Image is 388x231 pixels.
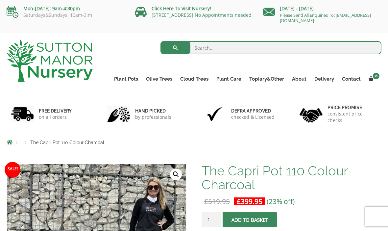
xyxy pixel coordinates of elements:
p: checked & Licensed [231,114,275,120]
bdi: 519.95 [204,197,230,206]
a: Olive Trees [142,74,176,84]
h6: hand picked [135,108,171,114]
a: Cloud Trees [176,74,212,84]
nav: Breadcrumbs [7,140,381,145]
img: 1.jpg [11,106,34,122]
a: Topiary&Other [245,74,288,84]
h6: FREE DELIVERY [39,108,72,114]
a: Contact [338,74,365,84]
span: 0 [373,73,379,79]
h6: Defra approved [231,108,275,114]
a: Please Send All Enquiries To: [EMAIL_ADDRESS][DOMAIN_NAME] [280,12,371,23]
h6: Price promise [327,105,377,111]
p: on all orders [39,114,72,120]
img: 3.jpg [203,106,226,122]
a: Plant Pots [110,74,142,84]
img: 2.jpg [107,106,130,122]
a: Click Here To Visit Nursery! [152,5,211,12]
span: The Capri Pot 110 Colour Charcoal [30,140,104,145]
a: Plant Care [212,74,245,84]
a: [STREET_ADDRESS] No Appointments needed [152,12,252,18]
a: View full-screen image gallery [170,168,182,180]
span: £ [204,197,208,206]
a: 0 [365,74,381,84]
input: Search... [160,41,382,54]
a: About [288,74,310,84]
button: Add to basket [223,212,277,227]
bdi: 399.95 [237,197,262,206]
a: Delivery [310,74,338,84]
p: consistent price checks [327,111,377,124]
p: by professionals [135,114,171,120]
p: Saturdays&Sundays: 10am-3:m [7,13,125,18]
span: £ [237,197,241,206]
p: [DATE] - [DATE] [263,5,381,13]
p: Mon-[DATE]: 9am-4:30pm [7,5,125,13]
input: Product quantity [202,212,221,227]
span: Sale! [5,162,20,178]
img: logo [7,39,93,82]
span: (23% off) [267,197,295,206]
img: 4.jpg [300,104,323,124]
h1: The Capri Pot 110 Colour Charcoal [202,164,381,192]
